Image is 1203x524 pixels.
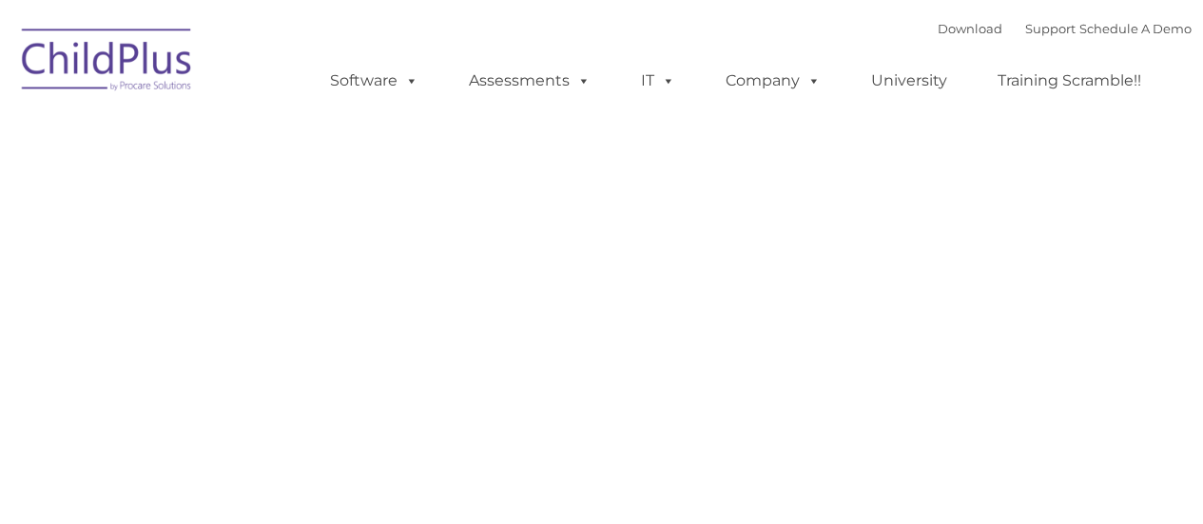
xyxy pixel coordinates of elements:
[12,15,203,110] img: ChildPlus by Procare Solutions
[852,62,966,100] a: University
[1025,21,1076,36] a: Support
[938,21,1002,36] a: Download
[311,62,437,100] a: Software
[450,62,610,100] a: Assessments
[707,62,840,100] a: Company
[622,62,694,100] a: IT
[979,62,1160,100] a: Training Scramble!!
[938,21,1192,36] font: |
[1079,21,1192,36] a: Schedule A Demo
